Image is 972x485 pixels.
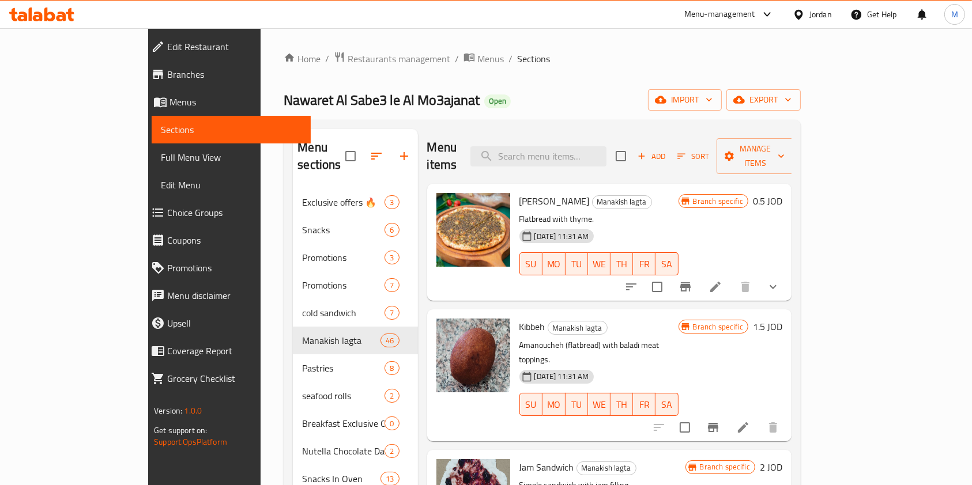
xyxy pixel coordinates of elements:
div: Breakfast Exclusive Offers0 [293,410,417,437]
button: show more [759,273,787,301]
span: Sort [677,150,709,163]
a: Coverage Report [142,337,311,365]
button: SU [519,252,542,275]
h2: Menu sections [297,139,345,173]
button: Add section [390,142,418,170]
span: Branches [167,67,302,81]
span: Nutella Chocolate Day [302,444,385,458]
div: Manakish lagta [592,195,652,209]
h6: 2 JOD [760,459,782,475]
span: Manakish lagta [548,321,607,335]
span: Jam Sandwich [519,459,574,476]
button: export [726,89,801,111]
div: Manakish lagta [548,321,608,335]
div: Nutella Chocolate Day2 [293,437,417,465]
span: 7 [385,308,398,319]
span: Add item [633,147,670,165]
div: items [385,361,399,375]
button: MO [542,393,566,416]
span: Select to update [645,275,669,299]
span: Manakish lagta [577,461,636,475]
button: FR [633,393,655,416]
span: Branch specific [688,321,748,332]
span: Full Menu View [161,150,302,164]
div: Manakish lagta [577,461,636,475]
button: SA [655,393,678,416]
p: Flatbread with thyme. [519,212,679,226]
span: Sections [161,123,302,137]
span: M [951,8,958,21]
div: Pastries8 [293,354,417,382]
span: Manakish lagta [302,334,380,347]
div: Exclusive offers 🔥3 [293,188,417,216]
div: Pastries [302,361,385,375]
li: / [508,52,513,66]
button: WE [588,252,611,275]
a: Promotions [142,254,311,282]
div: items [385,195,399,209]
span: Menus [169,95,302,109]
span: Snacks [302,223,385,237]
a: Restaurants management [334,51,450,66]
span: Restaurants management [348,52,450,66]
span: SU [525,396,538,413]
span: Promotions [302,278,385,292]
span: SA [660,396,673,413]
span: Select to update [673,415,697,439]
span: 3 [385,252,398,263]
button: FR [633,252,655,275]
span: Sort sections [363,142,390,170]
span: Open [484,96,511,106]
a: Branches [142,60,311,88]
span: Coverage Report [167,344,302,358]
button: sort-choices [617,273,645,301]
a: Choice Groups [142,199,311,226]
span: Promotions [302,251,385,264]
div: Manakish lagta46 [293,327,417,354]
span: Promotions [167,261,302,275]
a: Sections [152,116,311,143]
span: Sections [517,52,550,66]
span: TH [615,256,628,272]
span: SA [660,256,673,272]
a: Upsell [142,309,311,337]
span: 13 [381,473,398,484]
span: Select section [609,144,633,168]
span: import [657,93,713,107]
span: Manakish lagta [593,195,651,209]
span: [DATE] 11:31 AM [530,231,594,242]
a: Support.OpsPlatform [154,434,227,449]
div: items [385,223,399,237]
span: Select all sections [338,144,363,168]
div: items [385,416,399,430]
span: Branch specific [688,196,748,207]
span: seafood rolls [302,389,385,403]
div: items [385,251,399,264]
a: Edit menu item [736,420,750,434]
a: Menu disclaimer [142,282,311,309]
div: Snacks6 [293,216,417,244]
a: Menus [464,51,504,66]
div: cold sandwich7 [293,299,417,327]
span: Menus [477,52,504,66]
div: Jordan [809,8,832,21]
button: delete [732,273,759,301]
span: 2 [385,391,398,401]
button: TH [611,252,633,275]
img: Manoushe Zaatar [436,193,510,267]
button: TU [566,252,588,275]
button: import [648,89,722,111]
button: TU [566,393,588,416]
span: Add [636,150,667,163]
button: delete [759,414,787,441]
div: Exclusive offers 🔥 [302,195,385,209]
a: Menus [142,88,311,116]
span: cold sandwich [302,306,385,320]
span: TU [570,256,583,272]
